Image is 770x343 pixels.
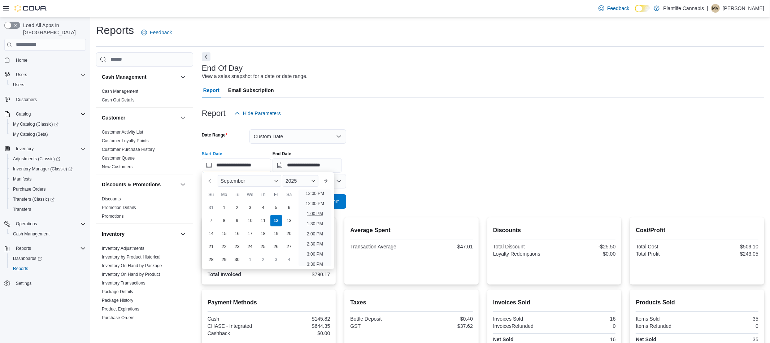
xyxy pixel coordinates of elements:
[13,110,86,118] span: Catalog
[13,70,86,79] span: Users
[1,109,89,119] button: Catalog
[636,316,696,322] div: Items Sold
[102,147,155,152] span: Customer Purchase History
[10,230,86,238] span: Cash Management
[13,82,24,88] span: Users
[202,52,210,61] button: Next
[202,158,271,173] input: Press the down key to enter a popover containing a calendar. Press the escape key to close the po...
[102,263,162,268] a: Inventory On Hand by Package
[699,316,758,322] div: 35
[244,254,256,265] div: day-1
[270,254,282,265] div: day-3
[102,289,133,295] span: Package Details
[283,202,295,213] div: day-6
[10,205,86,214] span: Transfers
[102,196,121,202] span: Discounts
[208,316,267,322] div: Cash
[636,337,656,342] strong: Net Sold
[102,114,177,121] button: Customer
[663,4,704,13] p: Plantlife Cannabis
[493,226,616,235] h2: Discounts
[13,186,46,192] span: Purchase Orders
[283,215,295,226] div: day-13
[102,254,161,260] span: Inventory by Product Historical
[299,190,331,266] ul: Time
[270,241,282,252] div: day-26
[208,323,267,329] div: CHASE - Integrated
[7,229,89,239] button: Cash Management
[286,178,297,184] span: 2025
[102,246,144,251] a: Inventory Adjustments
[7,80,89,90] button: Users
[699,251,758,257] div: $243.05
[102,324,117,329] a: Reorder
[350,316,410,322] div: Bottle Deposit
[102,88,138,94] span: Cash Management
[7,184,89,194] button: Purchase Orders
[636,323,696,329] div: Items Refunded
[202,109,226,118] h3: Report
[556,323,616,329] div: 0
[231,202,243,213] div: day-2
[304,260,326,269] li: 3:30 PM
[10,155,63,163] a: Adjustments (Classic)
[10,130,86,139] span: My Catalog (Beta)
[257,189,269,200] div: Th
[102,181,177,188] button: Discounts & Promotions
[4,52,86,308] nav: Complex example
[102,307,139,312] a: Product Expirations
[221,178,245,184] span: September
[102,138,149,143] a: Customer Loyalty Points
[102,230,177,238] button: Inventory
[10,120,61,129] a: My Catalog (Classic)
[13,220,40,228] button: Operations
[16,221,37,227] span: Operations
[10,120,86,129] span: My Catalog (Classic)
[13,207,31,212] span: Transfers
[13,220,86,228] span: Operations
[10,185,86,194] span: Purchase Orders
[205,228,217,239] div: day-14
[138,25,175,40] a: Feedback
[304,230,326,238] li: 2:00 PM
[96,195,193,223] div: Discounts & Promotions
[205,189,217,200] div: Su
[102,129,143,135] span: Customer Activity List
[270,228,282,239] div: day-19
[413,244,473,249] div: $47.01
[10,195,57,204] a: Transfers (Classic)
[13,110,34,118] button: Catalog
[413,323,473,329] div: $37.62
[244,202,256,213] div: day-3
[13,56,30,65] a: Home
[218,189,230,200] div: Mo
[205,215,217,226] div: day-7
[257,202,269,213] div: day-4
[228,83,274,97] span: Email Subscription
[13,144,36,153] button: Inventory
[1,55,89,65] button: Home
[102,97,135,103] span: Cash Out Details
[350,298,473,307] h2: Taxes
[16,146,34,152] span: Inventory
[231,215,243,226] div: day-9
[723,4,764,13] p: [PERSON_NAME]
[493,244,553,249] div: Total Discount
[556,251,616,257] div: $0.00
[556,337,616,342] div: 16
[205,254,217,265] div: day-28
[270,215,282,226] div: day-12
[13,131,48,137] span: My Catalog (Beta)
[1,243,89,253] button: Reports
[102,324,117,329] span: Reorder
[7,204,89,214] button: Transfers
[7,174,89,184] button: Manifests
[1,278,89,288] button: Settings
[243,110,281,117] span: Hide Parameters
[16,111,31,117] span: Catalog
[7,164,89,174] a: Inventory Manager (Classic)
[350,323,410,329] div: GST
[179,180,187,189] button: Discounts & Promotions
[102,255,161,260] a: Inventory by Product Historical
[699,337,758,342] div: 35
